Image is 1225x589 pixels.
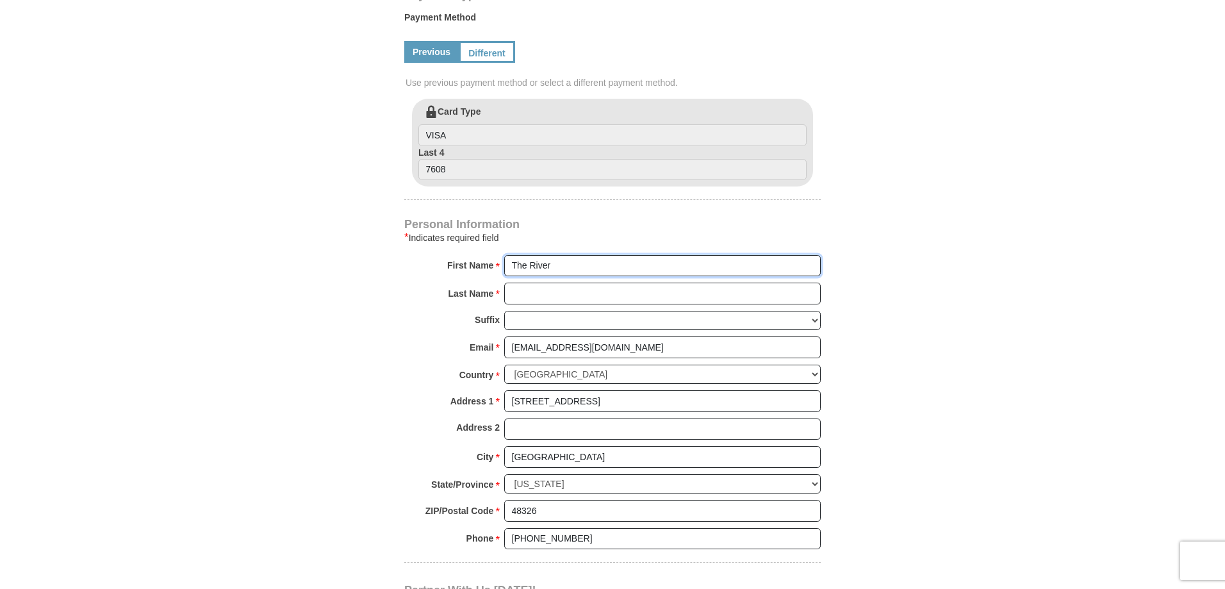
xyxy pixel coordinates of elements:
strong: Phone [466,529,494,547]
strong: City [477,448,493,466]
strong: Address 2 [456,419,500,436]
strong: ZIP/Postal Code [425,502,494,520]
strong: Last Name [448,285,494,303]
div: Indicates required field [404,230,821,245]
strong: First Name [447,256,493,274]
strong: Address 1 [450,392,494,410]
label: Last 4 [418,146,807,181]
input: Card Type [418,124,807,146]
label: Card Type [418,105,807,146]
input: Last 4 [418,159,807,181]
a: Previous [404,41,459,63]
strong: Email [470,338,493,356]
strong: State/Province [431,476,493,494]
label: Payment Method [404,11,821,30]
strong: Suffix [475,311,500,329]
strong: Country [459,366,494,384]
a: Different [459,41,515,63]
h4: Personal Information [404,219,821,229]
span: Use previous payment method or select a different payment method. [406,76,822,89]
